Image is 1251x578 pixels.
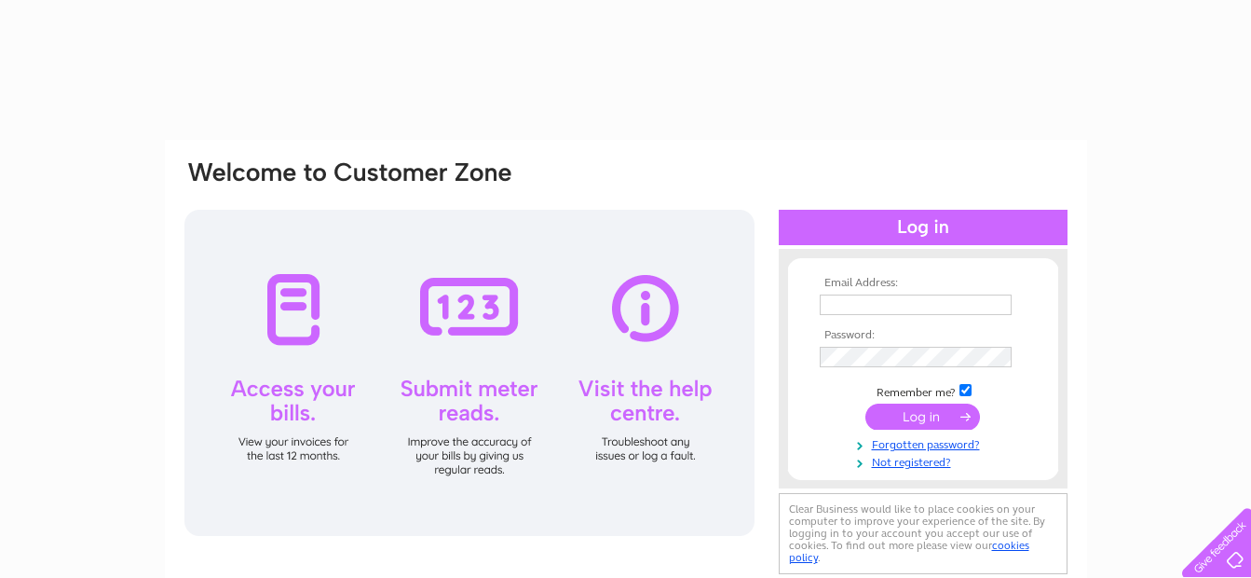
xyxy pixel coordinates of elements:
[815,277,1031,290] th: Email Address:
[779,493,1067,574] div: Clear Business would like to place cookies on your computer to improve your experience of the sit...
[815,329,1031,342] th: Password:
[789,539,1029,564] a: cookies policy
[815,381,1031,400] td: Remember me?
[820,434,1031,452] a: Forgotten password?
[820,452,1031,470] a: Not registered?
[865,404,980,430] input: Submit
